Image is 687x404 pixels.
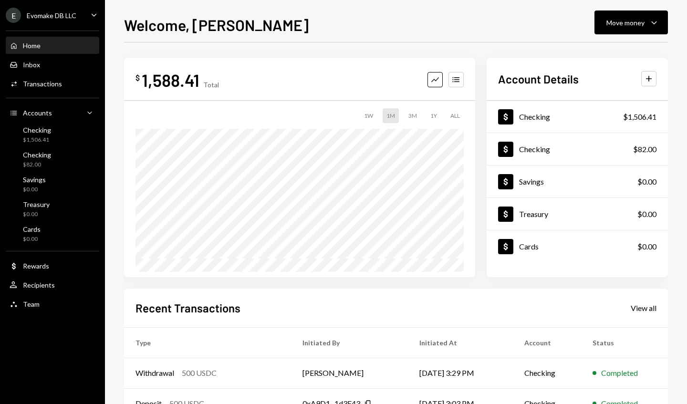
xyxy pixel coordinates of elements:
div: Treasury [23,200,50,208]
a: Inbox [6,56,99,73]
a: Checking$1,506.41 [487,101,668,133]
a: Checking$1,506.41 [6,123,99,146]
div: $82.00 [23,161,51,169]
th: Type [124,327,291,358]
div: Evomake DB LLC [27,11,76,20]
div: 3M [405,108,421,123]
div: Checking [23,126,51,134]
div: E [6,8,21,23]
div: Checking [23,151,51,159]
div: ALL [447,108,464,123]
h1: Welcome, [PERSON_NAME] [124,15,309,34]
div: Recipients [23,281,55,289]
div: Withdrawal [135,367,174,379]
div: Checking [519,112,550,121]
div: 1,588.41 [142,69,199,91]
div: Rewards [23,262,49,270]
div: Cards [23,225,41,233]
div: Transactions [23,80,62,88]
div: Completed [601,367,638,379]
a: Savings$0.00 [6,173,99,196]
div: Savings [23,176,46,184]
h2: Account Details [498,71,579,87]
div: $0.00 [637,176,656,187]
td: [DATE] 3:29 PM [408,358,513,388]
div: 1Y [427,108,441,123]
div: Home [23,41,41,50]
div: $82.00 [633,144,656,155]
div: $0.00 [637,241,656,252]
div: $1,506.41 [623,111,656,123]
h2: Recent Transactions [135,300,240,316]
th: Status [581,327,668,358]
a: Treasury$0.00 [6,197,99,220]
a: Recipients [6,276,99,293]
a: View all [631,302,656,313]
button: Move money [594,10,668,34]
th: Initiated By [291,327,408,358]
div: 500 USDC [182,367,217,379]
div: $0.00 [23,186,46,194]
div: $0.00 [23,210,50,218]
div: Move money [606,18,645,28]
div: $1,506.41 [23,136,51,144]
th: Account [513,327,581,358]
div: 1M [383,108,399,123]
a: Savings$0.00 [487,166,668,197]
a: Checking$82.00 [6,148,99,171]
div: Checking [519,145,550,154]
a: Accounts [6,104,99,121]
div: Total [203,81,219,89]
td: [PERSON_NAME] [291,358,408,388]
th: Initiated At [408,327,513,358]
div: Cards [519,242,539,251]
div: $0.00 [637,208,656,220]
a: Team [6,295,99,312]
a: Home [6,37,99,54]
div: Treasury [519,209,548,218]
a: Cards$0.00 [6,222,99,245]
div: $0.00 [23,235,41,243]
td: Checking [513,358,581,388]
a: Treasury$0.00 [487,198,668,230]
div: Inbox [23,61,40,69]
a: Cards$0.00 [487,230,668,262]
a: Transactions [6,75,99,92]
div: $ [135,73,140,83]
div: 1W [360,108,377,123]
div: Accounts [23,109,52,117]
a: Rewards [6,257,99,274]
div: Team [23,300,40,308]
a: Checking$82.00 [487,133,668,165]
div: Savings [519,177,544,186]
div: View all [631,303,656,313]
